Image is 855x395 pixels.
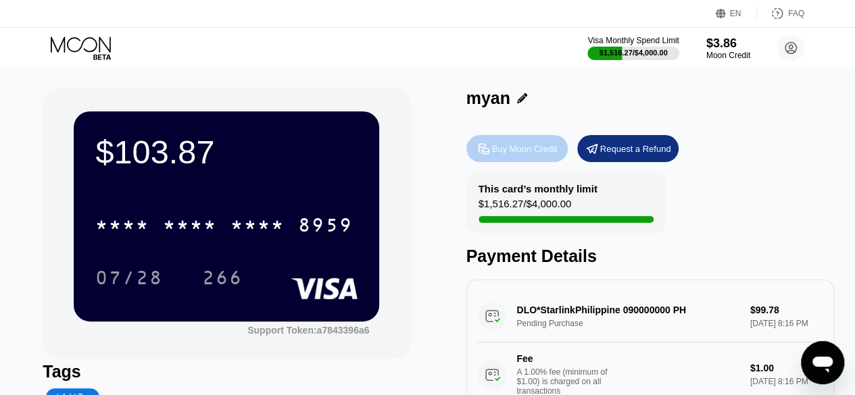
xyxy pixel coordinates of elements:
[43,362,410,381] div: Tags
[466,135,568,162] div: Buy Moon Credit
[587,36,679,45] div: Visa Monthly Spend Limit
[750,363,823,373] div: $1.00
[600,143,671,155] div: Request a Refund
[202,269,243,290] div: 266
[706,36,750,60] div: $3.86Moon Credit
[466,88,510,108] div: myan
[757,7,804,20] div: FAQ
[466,246,834,266] div: Payment Details
[492,143,558,155] div: Buy Moon Credit
[95,133,358,171] div: $103.87
[479,183,597,194] div: This card’s monthly limit
[706,51,750,60] div: Moon Credit
[788,9,804,18] div: FAQ
[706,36,750,51] div: $3.86
[517,353,612,364] div: Fee
[298,216,352,238] div: 8959
[730,9,741,18] div: EN
[192,261,253,294] div: 266
[479,198,572,216] div: $1,516.27 / $4,000.00
[587,36,679,60] div: Visa Monthly Spend Limit$1,516.27/$4,000.00
[247,325,369,336] div: Support Token:a7843396a6
[750,377,823,386] div: [DATE] 8:16 PM
[247,325,369,336] div: Support Token: a7843396a6
[801,341,844,384] iframe: Button to launch messaging window
[95,269,163,290] div: 07/28
[577,135,679,162] div: Request a Refund
[600,49,668,57] div: $1,516.27 / $4,000.00
[85,261,173,294] div: 07/28
[716,7,757,20] div: EN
